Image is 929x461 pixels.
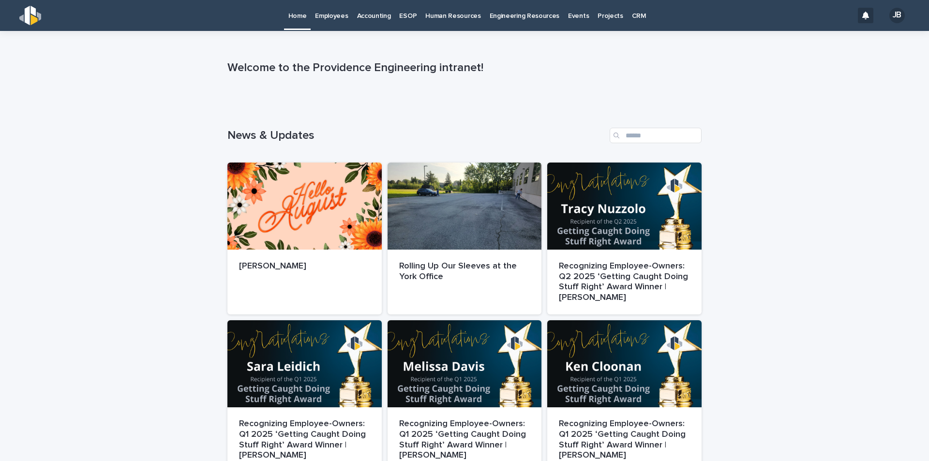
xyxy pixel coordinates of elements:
p: Recognizing Employee-Owners: Q2 2025 ‘Getting Caught Doing Stuff Right’ Award Winner | [PERSON_NAME] [559,261,690,303]
p: Rolling Up Our Sleeves at the York Office [399,261,530,282]
input: Search [610,128,702,143]
a: Rolling Up Our Sleeves at the York Office [388,163,542,314]
p: [PERSON_NAME] [239,261,370,272]
img: s5b5MGTdWwFoU4EDV7nw [19,6,41,25]
p: Recognizing Employee-Owners: Q1 2025 ‘Getting Caught Doing Stuff Right’ Award Winner | [PERSON_NAME] [239,419,370,461]
p: Recognizing Employee-Owners: Q1 2025 ‘Getting Caught Doing Stuff Right’ Award Winner | [PERSON_NAME] [559,419,690,461]
a: [PERSON_NAME] [227,163,382,314]
div: JB [889,8,905,23]
p: Welcome to the Providence Engineering intranet! [227,61,698,75]
a: Recognizing Employee-Owners: Q2 2025 ‘Getting Caught Doing Stuff Right’ Award Winner | [PERSON_NAME] [547,163,702,314]
h1: News & Updates [227,129,606,143]
p: Recognizing Employee-Owners: Q1 2025 ‘Getting Caught Doing Stuff Right’ Award Winner | [PERSON_NAME] [399,419,530,461]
